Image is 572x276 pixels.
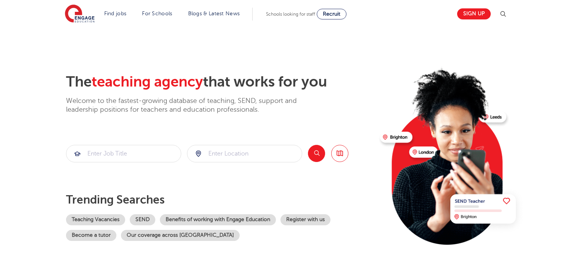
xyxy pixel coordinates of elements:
[66,230,116,241] a: Become a tutor
[308,145,325,162] button: Search
[92,74,203,90] span: teaching agency
[266,11,315,17] span: Schools looking for staff
[142,11,172,16] a: For Schools
[121,230,240,241] a: Our coverage across [GEOGRAPHIC_DATA]
[66,193,374,207] p: Trending searches
[130,214,155,225] a: SEND
[66,214,125,225] a: Teaching Vacancies
[65,5,95,24] img: Engage Education
[66,73,374,91] h2: The that works for you
[323,11,340,17] span: Recruit
[160,214,276,225] a: Benefits of working with Engage Education
[188,11,240,16] a: Blogs & Latest News
[66,145,181,162] input: Submit
[280,214,330,225] a: Register with us
[104,11,127,16] a: Find jobs
[317,9,346,19] a: Recruit
[66,96,318,114] p: Welcome to the fastest-growing database of teaching, SEND, support and leadership positions for t...
[457,8,491,19] a: Sign up
[187,145,302,162] input: Submit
